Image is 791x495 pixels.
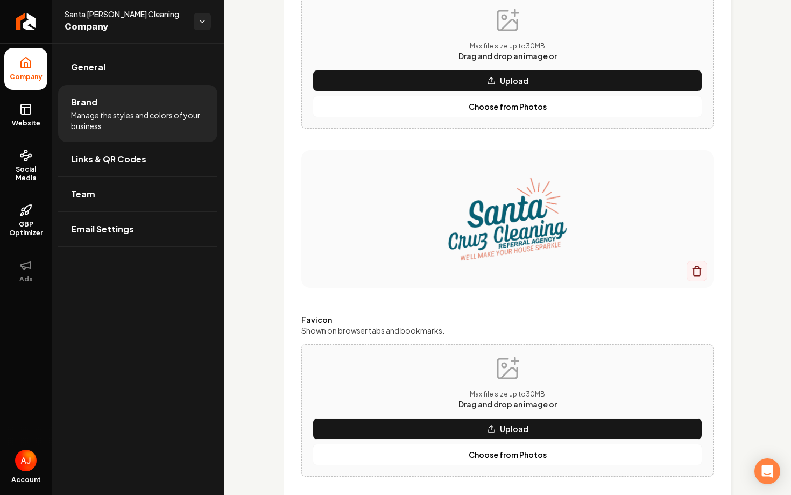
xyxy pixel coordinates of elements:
span: Company [5,73,47,81]
a: Social Media [4,140,47,191]
span: Drag and drop an image or [458,399,557,409]
button: Ads [4,250,47,292]
p: Max file size up to 30 MB [458,42,557,51]
a: Links & QR Codes [58,142,217,176]
img: Austin Jellison [15,450,37,471]
span: Email Settings [71,223,134,236]
label: Shown on browser tabs and bookmarks. [301,325,714,336]
span: General [71,61,105,74]
a: GBP Optimizer [4,195,47,246]
span: Ads [15,275,37,284]
img: Rebolt Logo [16,13,36,30]
span: Brand [71,96,97,109]
a: Website [4,94,47,136]
span: Company [65,19,185,34]
span: Drag and drop an image or [458,51,557,61]
button: Choose from Photos [313,96,702,117]
span: Social Media [4,165,47,182]
button: Open user button [15,450,37,471]
button: Choose from Photos [313,444,702,465]
a: Email Settings [58,212,217,246]
p: Upload [500,423,528,434]
span: GBP Optimizer [4,220,47,237]
a: Team [58,177,217,211]
button: Upload [313,418,702,440]
p: Upload [500,75,528,86]
a: General [58,50,217,84]
p: Choose from Photos [469,101,547,112]
span: Account [11,476,41,484]
div: Open Intercom Messenger [754,458,780,484]
p: Choose from Photos [469,449,547,460]
span: Team [71,188,95,201]
button: Upload [313,70,702,91]
img: Logo [323,176,692,262]
span: Santa [PERSON_NAME] Cleaning [65,9,185,19]
span: Links & QR Codes [71,153,146,166]
label: Favicon [301,314,714,325]
p: Max file size up to 30 MB [458,390,557,399]
span: Manage the styles and colors of your business. [71,110,204,131]
span: Website [8,119,45,128]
